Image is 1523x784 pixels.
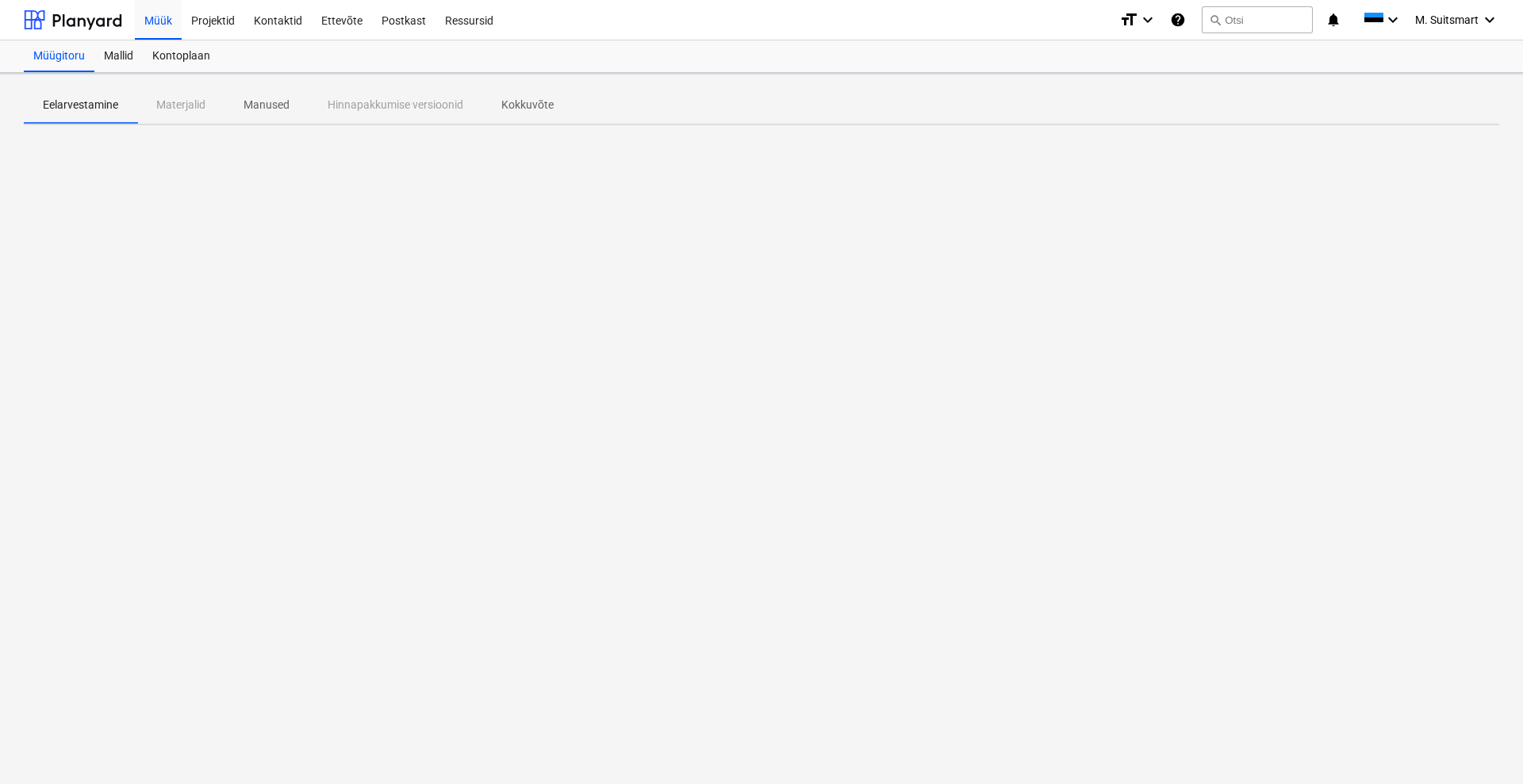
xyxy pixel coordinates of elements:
[244,97,290,113] p: Manused
[1138,10,1157,29] i: keyboard_arrow_down
[1170,10,1186,29] i: Abikeskus
[143,40,220,72] a: Kontoplaan
[1480,10,1499,29] i: keyboard_arrow_down
[1325,10,1341,29] i: notifications
[1209,13,1222,26] span: search
[94,40,143,72] a: Mallid
[1415,13,1479,26] span: M. Suitsmart
[1202,6,1313,33] button: Otsi
[1119,10,1138,29] i: format_size
[43,97,118,113] p: Eelarvestamine
[24,40,94,72] a: Müügitoru
[501,97,554,113] p: Kokkuvõte
[1383,10,1402,29] i: keyboard_arrow_down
